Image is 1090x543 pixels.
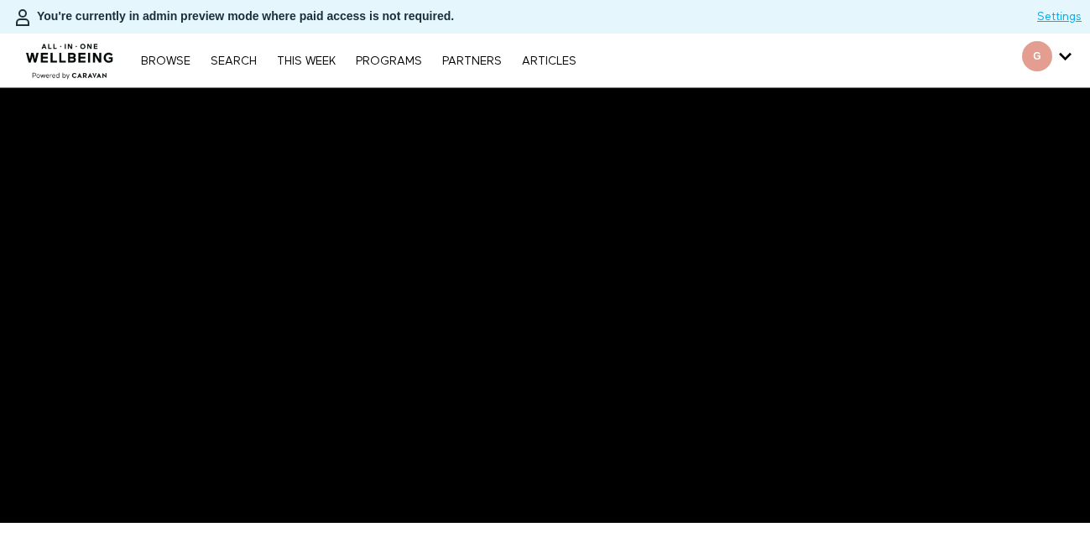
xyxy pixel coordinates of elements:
[347,55,430,67] a: PROGRAMS
[434,55,510,67] a: PARTNERS
[13,8,33,28] img: person-bdfc0eaa9744423c596e6e1c01710c89950b1dff7c83b5d61d716cfd8139584f.svg
[269,55,344,67] a: THIS WEEK
[19,31,121,81] img: CARAVAN
[1037,8,1082,25] a: Settings
[133,52,584,69] nav: Primary
[133,55,199,67] a: Browse
[1009,34,1084,87] div: Secondary
[514,55,585,67] a: ARTICLES
[202,55,265,67] a: Search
